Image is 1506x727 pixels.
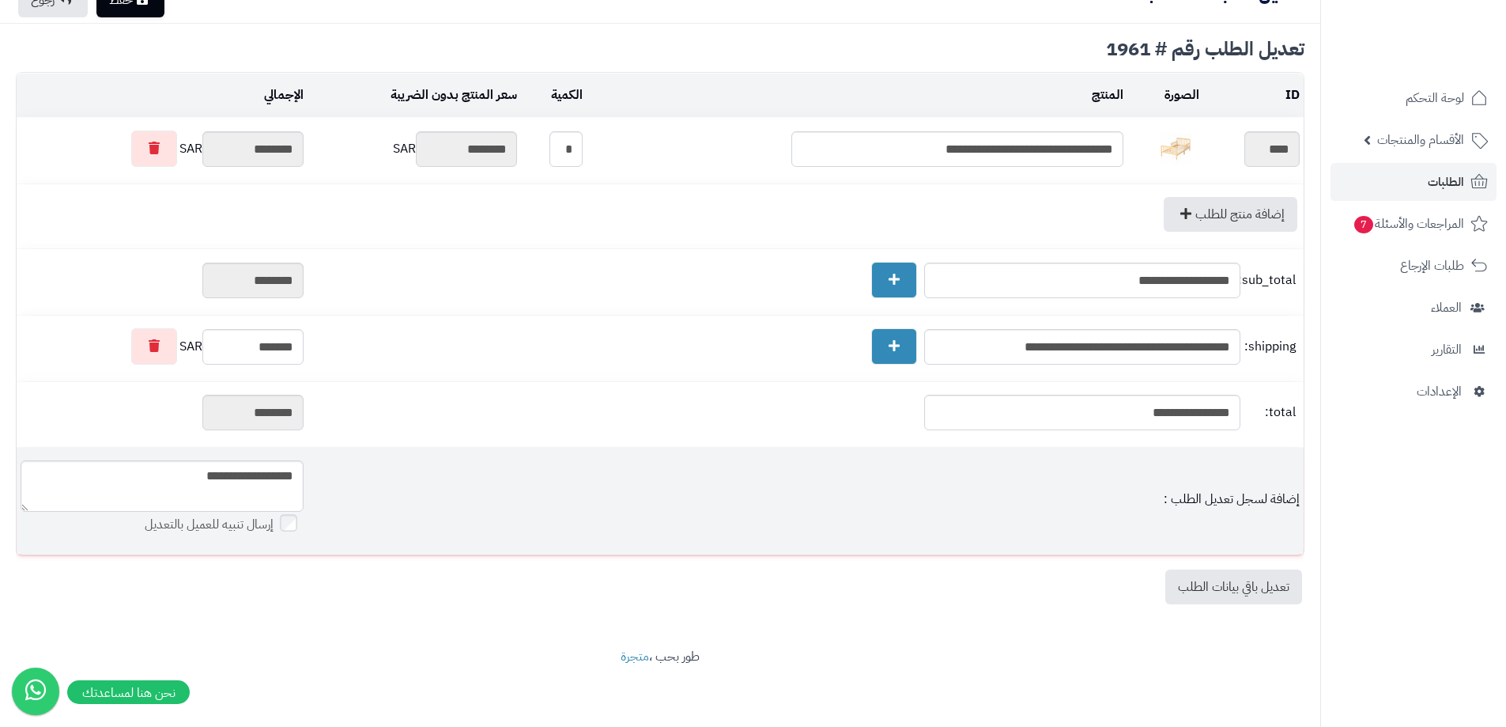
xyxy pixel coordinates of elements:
span: لوحة التحكم [1406,87,1464,109]
span: التقارير [1432,339,1462,361]
img: 1752148368-1745839843267-110101060037-1-1000x1000%20(1)-40x40.jpg [1160,133,1191,165]
a: الإعدادات [1330,373,1497,411]
div: تعديل الطلب رقم # 1961 [16,40,1304,59]
a: طلبات الإرجاع [1330,247,1497,285]
div: SAR [21,328,304,365]
td: الإجمالي [17,74,308,117]
span: الطلبات [1428,171,1464,193]
a: العملاء [1330,289,1497,327]
td: الكمية [521,74,587,117]
span: sub_total: [1244,271,1296,290]
td: سعر المنتج بدون الضريبة [308,74,522,117]
a: إضافة منتج للطلب [1164,197,1297,232]
a: متجرة [621,647,649,666]
a: الطلبات [1330,163,1497,201]
span: 7 [1354,216,1373,233]
div: SAR [311,131,518,167]
div: SAR [21,131,304,167]
span: طلبات الإرجاع [1400,255,1464,277]
input: إرسال تنبيه للعميل بالتعديل [280,514,297,532]
span: الإعدادات [1417,381,1462,403]
td: الصورة [1127,74,1202,117]
img: logo-2.png [1398,43,1491,76]
div: إضافة لسجل تعديل الطلب : [311,490,1300,509]
a: المراجعات والأسئلة7 [1330,205,1497,243]
span: total: [1244,403,1296,422]
label: إرسال تنبيه للعميل بالتعديل [145,516,304,534]
a: التقارير [1330,331,1497,369]
span: العملاء [1431,297,1462,319]
span: المراجعات والأسئلة [1353,213,1464,235]
a: تعديل باقي بيانات الطلب [1165,570,1302,604]
td: ID [1203,74,1304,117]
span: الأقسام والمنتجات [1377,129,1464,151]
a: لوحة التحكم [1330,79,1497,117]
span: shipping: [1244,338,1296,356]
td: المنتج [587,74,1127,117]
